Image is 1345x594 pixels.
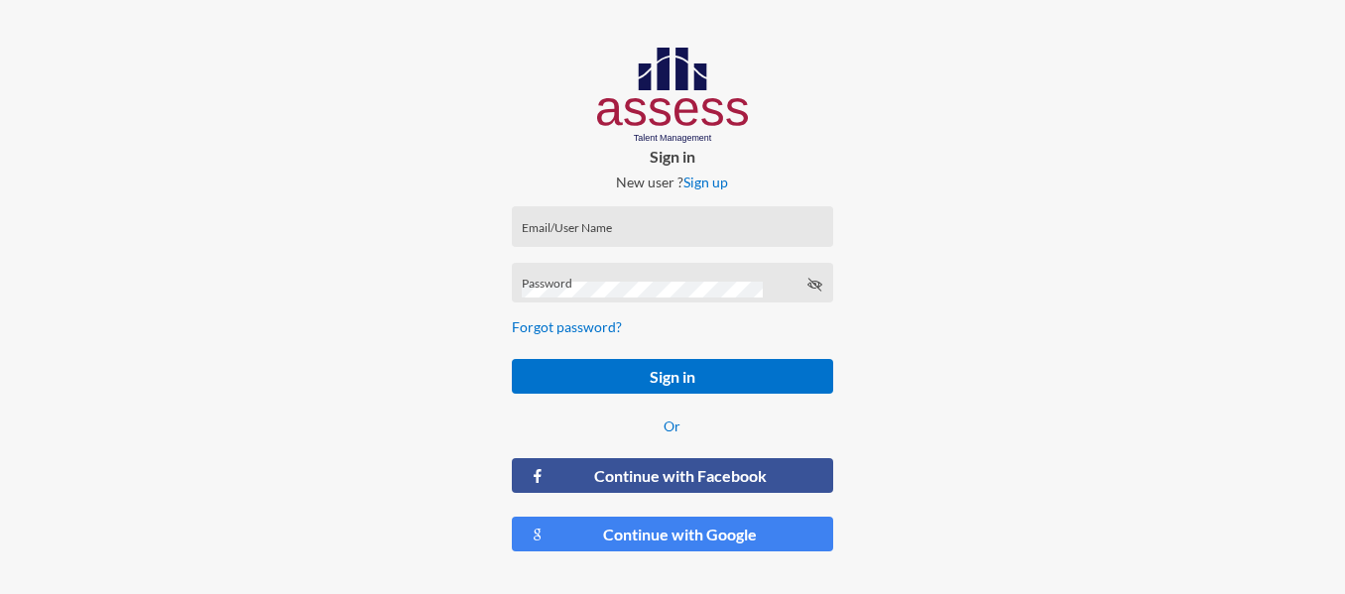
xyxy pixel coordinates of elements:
p: Or [512,417,833,434]
img: AssessLogoo.svg [597,48,749,143]
p: Sign in [496,147,849,166]
button: Continue with Google [512,517,833,551]
button: Continue with Facebook [512,458,833,493]
a: Sign up [683,174,728,190]
p: New user ? [496,174,849,190]
button: Sign in [512,359,833,394]
a: Forgot password? [512,318,622,335]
